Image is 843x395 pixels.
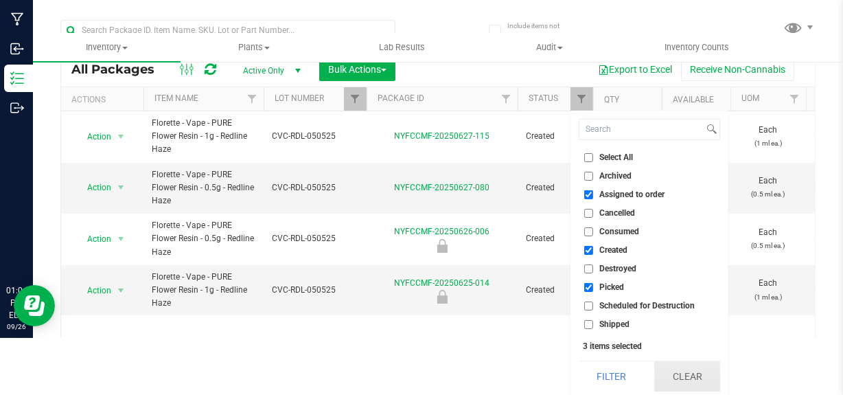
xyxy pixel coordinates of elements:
button: Clear [654,361,720,392]
button: Filter [579,361,645,392]
span: Action [75,281,112,300]
p: (0.5 ml ea.) [739,239,798,252]
inline-svg: Inventory [10,71,24,85]
span: Created [526,232,585,245]
span: CVC-RDL-050525 [272,130,358,143]
a: Filter [241,87,264,111]
span: Each [739,124,798,150]
span: select [113,229,130,249]
span: All Packages [71,62,168,77]
button: Export to Excel [589,58,681,81]
span: select [113,281,130,300]
span: select [113,178,130,197]
span: Created [526,284,585,297]
a: Filter [570,87,593,111]
span: Each [739,174,798,201]
div: Retain Sample [365,290,520,304]
span: Picked [599,283,624,291]
span: Bulk Actions [328,64,386,75]
div: Retain Sample [365,239,520,253]
span: Scheduled for Destruction [599,302,695,310]
input: Shipped [584,320,593,329]
p: 09/26 [6,321,27,332]
span: Select All [599,153,633,161]
a: Inventory [33,33,181,62]
span: CVC-RDL-050525 [272,284,358,297]
a: Available [673,95,714,104]
input: Consumed [584,227,593,236]
span: Action [75,229,112,249]
p: 01:04 PM EDT [6,284,27,321]
span: Action [75,178,112,197]
a: Audit [476,33,623,62]
span: Plants [181,41,327,54]
a: Plants [181,33,328,62]
input: Archived [584,172,593,181]
span: CVC-RDL-050525 [272,232,358,245]
a: NYFCCMF-20250625-014 [395,278,490,288]
span: CVC-RDL-050525 [272,181,358,194]
input: Cancelled [584,209,593,218]
span: Destroyed [599,264,636,273]
div: Actions [71,95,138,104]
input: Assigned to order [584,190,593,199]
inline-svg: Outbound [10,101,24,115]
span: Florette - Vape - PURE Flower Resin - 0.5g - Redline Haze [152,219,255,259]
span: Shipped [599,320,630,328]
a: Lot Number [275,93,324,103]
span: Consumed [599,227,639,236]
span: Each [739,277,798,303]
a: Filter [495,87,518,111]
input: Scheduled for Destruction [584,302,593,311]
p: (1 ml ea.) [739,137,798,150]
input: Search Package ID, Item Name, SKU, Lot or Part Number... [60,20,395,41]
span: Action [75,127,112,146]
span: Created [526,130,585,143]
span: Each [739,226,798,252]
inline-svg: Manufacturing [10,12,24,26]
span: Created [599,246,627,254]
input: Created [584,246,593,255]
a: Lab Results [328,33,476,62]
span: Florette - Vape - PURE Flower Resin - 0.5g - Redline Haze [152,168,255,208]
a: Filter [344,87,367,111]
a: Qty [604,95,619,104]
span: Audit [476,41,623,54]
iframe: Resource center [14,285,55,326]
span: Inventory [33,41,181,54]
a: NYFCCMF-20250626-006 [395,227,490,236]
span: Lab Results [360,41,443,54]
a: UOM [741,93,759,103]
span: Inventory Counts [646,41,748,54]
input: Select All [584,153,593,162]
span: Include items not tagged for facility [507,21,576,41]
span: Assigned to order [599,190,665,199]
a: NYFCCMF-20250627-080 [395,183,490,192]
span: Archived [599,172,632,180]
p: (1 ml ea.) [739,291,798,304]
a: Item Name [154,93,198,103]
a: Package ID [378,93,424,103]
span: Florette - Vape - PURE Flower Resin - 1g - Redline Haze [152,117,255,157]
div: 3 items selected [583,341,716,351]
p: (0.5 ml ea.) [739,188,798,201]
input: Search [579,120,704,139]
a: Inventory Counts [623,33,771,62]
span: Created [526,181,585,194]
button: Receive Non-Cannabis [681,58,794,81]
span: select [113,127,130,146]
span: Cancelled [599,209,635,217]
button: Bulk Actions [319,58,395,81]
a: NYFCCMF-20250627-115 [395,131,490,141]
input: Destroyed [584,264,593,273]
a: Filter [783,87,806,111]
inline-svg: Inbound [10,42,24,56]
a: Status [529,93,558,103]
span: Florette - Vape - PURE Flower Resin - 1g - Redline Haze [152,271,255,311]
input: Picked [584,283,593,292]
